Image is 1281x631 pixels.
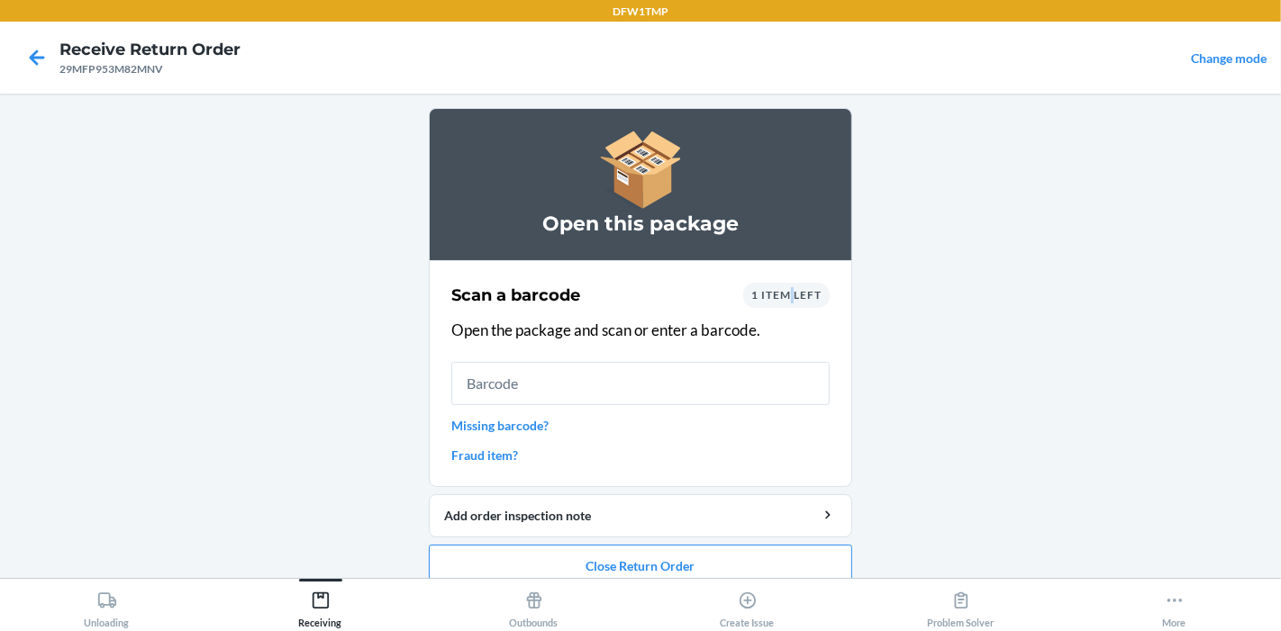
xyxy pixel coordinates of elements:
span: 1 item left [751,288,822,302]
div: Unloading [85,583,130,628]
h2: Scan a barcode [451,284,580,307]
h4: Receive Return Order [59,38,241,61]
a: Missing barcode? [451,416,830,435]
button: Outbounds [427,579,640,628]
a: Fraud item? [451,446,830,464]
div: Problem Solver [928,583,995,628]
h3: Open this package [451,210,830,239]
button: More [1067,579,1281,628]
div: Outbounds [510,583,559,628]
button: Create Issue [640,579,854,628]
p: Open the package and scan or enter a barcode. [451,319,830,342]
div: 29MFP953M82MNV [59,61,241,77]
a: Change mode [1191,50,1267,66]
div: Add order inspection note [444,506,837,525]
button: Problem Solver [854,579,1067,628]
div: Receiving [299,583,342,628]
button: Close Return Order [429,545,852,588]
div: More [1163,583,1186,628]
input: Barcode [451,362,830,405]
button: Add order inspection note [429,494,852,537]
div: Create Issue [721,583,775,628]
p: DFW1TMP [613,4,668,20]
button: Receiving [213,579,427,628]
